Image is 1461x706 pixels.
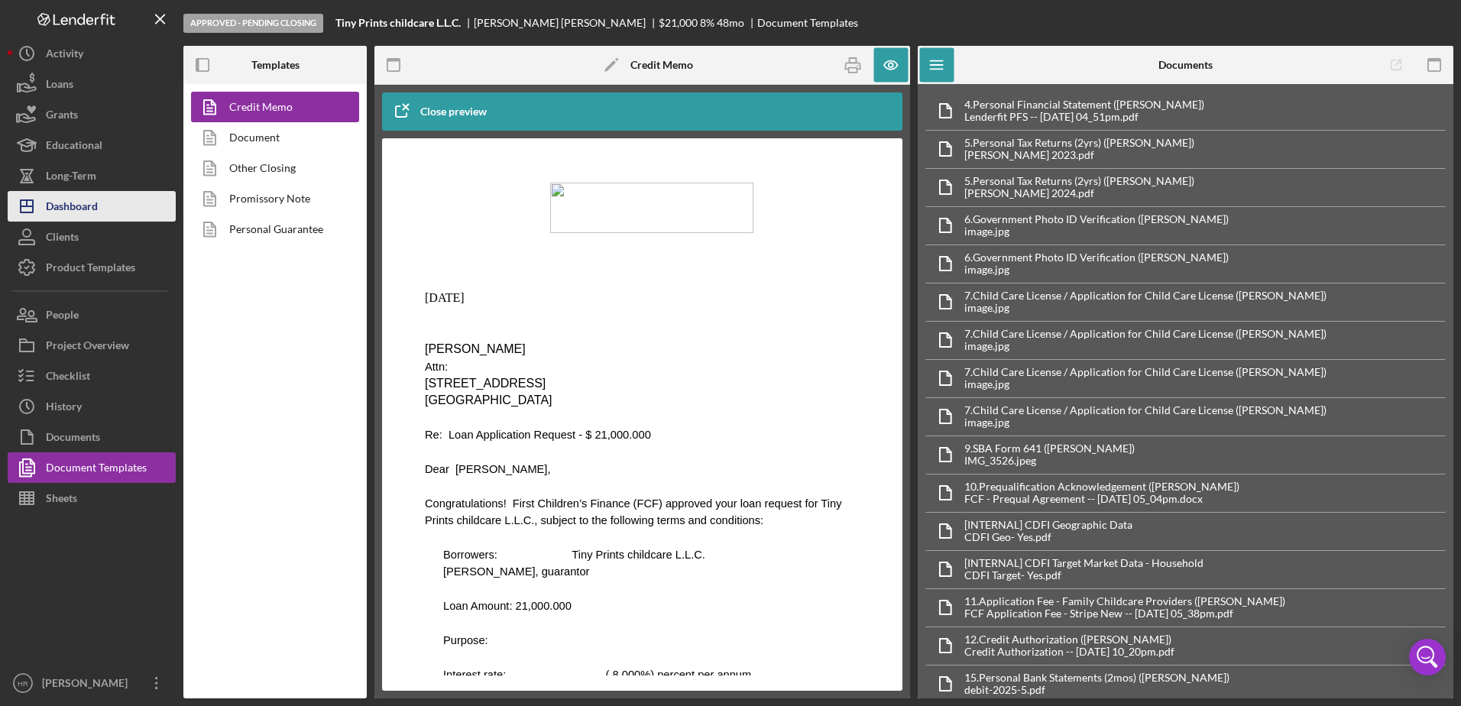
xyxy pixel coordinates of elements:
button: Sheets [8,483,176,513]
div: 11. Application Fee - Family Childcare Providers ([PERSON_NAME]) [964,595,1285,607]
div: [PERSON_NAME] 2024.pdf [964,187,1194,199]
iframe: Rich Text Area [413,154,872,675]
button: HR[PERSON_NAME] [8,668,176,698]
button: Activity [8,38,176,69]
div: Dashboard [46,191,98,225]
div: Lenderfit PFS -- [DATE] 04_51pm.pdf [964,111,1204,123]
div: Credit Authorization -- [DATE] 10_20pm.pdf [964,646,1174,658]
button: Product Templates [8,252,176,283]
div: image.jpg [964,264,1229,276]
a: Personal Guarantee [191,214,351,245]
div: [INTERNAL] CDFI Target Market Data - Household [964,557,1203,569]
div: IMG_3526.jpeg [964,455,1135,467]
button: Document Templates [8,452,176,483]
button: Checklist [8,361,176,391]
div: FCF Application Fee - Stripe New -- [DATE] 05_38pm.pdf [964,607,1285,620]
div: 15. Personal Bank Statements (2mos) ([PERSON_NAME]) [964,672,1229,684]
button: Close preview [382,96,502,127]
div: 5. Personal Tax Returns (2yrs) ([PERSON_NAME]) [964,175,1194,187]
div: Documents [46,422,100,456]
div: Educational [46,130,102,164]
span: Interest rate: ( 8.000%) percent per annum [31,515,339,527]
b: Tiny Prints childcare L.L.C. [335,17,461,29]
a: Promissory Note [191,183,351,214]
div: Loans [46,69,73,103]
div: 6. Government Photo ID Verification ([PERSON_NAME]) [964,213,1229,225]
div: Open Intercom Messenger [1409,639,1446,675]
text: HR [18,679,28,688]
b: Credit Memo [630,59,693,71]
button: History [8,391,176,422]
span: $21,000 [659,16,698,29]
div: Product Templates [46,252,135,287]
div: 8 % [700,17,714,29]
button: Dashboard [8,191,176,222]
a: Documents [8,422,176,452]
div: image.jpg [964,416,1327,429]
div: image.jpg [964,302,1327,314]
button: Project Overview [8,330,176,361]
div: 5. Personal Tax Returns (2yrs) ([PERSON_NAME]) [964,137,1194,149]
div: Sheets [46,483,77,517]
div: History [46,391,82,426]
a: Other Closing [191,153,351,183]
div: 9. SBA Form 641 ([PERSON_NAME]) [964,442,1135,455]
a: Long-Term [8,160,176,191]
button: Clients [8,222,176,252]
div: [INTERNAL] CDFI Geographic Data [964,519,1132,531]
div: Close preview [420,96,487,127]
b: Documents [1158,59,1213,71]
div: 7. Child Care License / Application for Child Care License ([PERSON_NAME]) [964,366,1327,378]
div: 10. Prequalification Acknowledgement ([PERSON_NAME]) [964,481,1239,493]
div: 7. Child Care License / Application for Child Care License ([PERSON_NAME]) [964,328,1327,340]
div: Grants [46,99,78,134]
div: [PERSON_NAME] [38,668,138,702]
div: [PERSON_NAME] [PERSON_NAME] [474,17,659,29]
div: Checklist [46,361,90,395]
div: Project Overview [46,330,129,364]
div: Document Templates [46,452,147,487]
div: image.jpg [964,340,1327,352]
div: image.jpg [964,378,1327,390]
div: People [46,300,79,334]
div: CDFI Geo- Yes.pdf [964,531,1132,543]
div: Long-Term [46,160,96,195]
button: Grants [8,99,176,130]
div: Activity [46,38,83,73]
div: 7. Child Care License / Application for Child Care License ([PERSON_NAME]) [964,404,1327,416]
a: Credit Memo [191,92,351,122]
a: People [8,300,176,330]
div: 6. Government Photo ID Verification ([PERSON_NAME]) [964,251,1229,264]
b: Templates [251,59,300,71]
div: 7. Child Care License / Application for Child Care License ([PERSON_NAME]) [964,290,1327,302]
div: 48 mo [717,17,744,29]
button: Educational [8,130,176,160]
button: Loans [8,69,176,99]
div: Document Templates [757,17,858,29]
div: FCF - Prequal Agreement -- [DATE] 05_04pm.docx [964,493,1239,505]
div: debit-2025-5.pdf [964,684,1229,696]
